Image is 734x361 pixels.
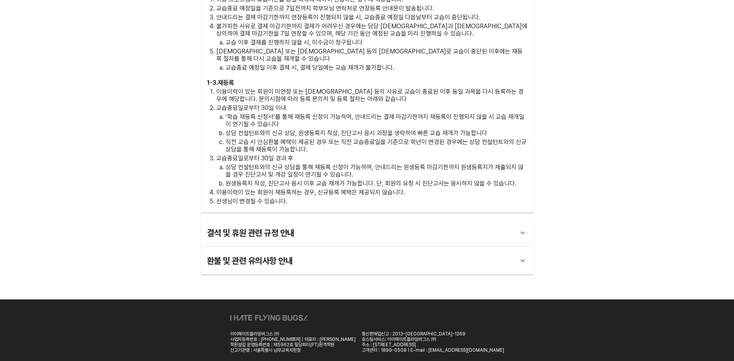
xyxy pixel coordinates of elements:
[226,64,527,71] p: 교습종료 예정일 이후 결제 시, 결제 당일에는 교습 재개가 불가합니다.
[362,337,504,342] div: 호스팅서비스: 아이헤이트플라잉버그스 ㈜
[230,315,308,321] img: ihateflyingbugs
[216,104,527,112] p: 교습종료일로부터 30일 이내
[216,22,527,37] p: 불가피한 사유로 결제 마감기한까지 결제가 어려우신 경우에는 담당 [DEMOGRAPHIC_DATA]과 [DEMOGRAPHIC_DATA]에 상의하여 결제 마감기한을 7일 연장할 ...
[216,198,527,205] p: 선생님이 변경될 수 있습니다.
[362,342,504,347] div: 주소 : [STREET_ADDRESS]
[226,163,527,178] p: 상담 컨설턴트와의 신규 상담을 통해 재등록 신청이 가능하며, 안내드리는 원생등록 마감기한까지 원생등록지가 제출되지 않을 경우 진단고사 및 개강 일정이 연기될 수 있습니다.
[230,331,356,337] div: 아이헤이트플라잉버그스 ㈜
[216,155,527,162] p: 교습종료일로부터 30일 경과 후
[207,79,527,86] h3: 1 - 3 . 재등록
[226,113,527,128] p: ‘학습 재등록 신청서’를 통해 재등록 신청이 가능하며, 안내드리는 결제 마감기한까지 재등록이 진행되지 않을 시 교습 재개일이 연기될 수 있습니다
[216,5,527,12] p: 교습종료 예정일을 기준으로 7일전까지 학부모님 연락처로 연장등록 안내문이 발송됩니다.
[201,219,534,247] div: 결석 및 휴원 관련 규정 안내
[362,331,504,337] div: 통신판매업신고 : 2013-[GEOGRAPHIC_DATA]-1269
[362,347,504,353] div: 고객센터 : 1899-0508 | E-mail : [EMAIL_ADDRESS][DOMAIN_NAME]
[226,129,527,137] p: 상담 컨설턴트와의 신규 상담, 원생등록지 작성, 진단고사 응시 과정을 생략하여 빠른 교습 재개가 가능합니다
[216,14,527,21] p: 안내드리는 결제 마감기한까지 연장등록이 진행되지 않을 시, 교습종료 예정일 다음날부터 교습이 중단됩니다.
[207,223,513,242] div: 결석 및 휴원 관련 규정 안내
[226,39,527,46] p: 교습 이후 결제를 진행하지 않을 시, 미수금이 청구됩니다
[216,189,527,196] p: 이용이력이 있는 회원이 재등록하는 경우, 신규등록 혜택은 제공되지 않습니다.
[216,48,527,62] p: [DEMOGRAPHIC_DATA] 또는 [DEMOGRAPHIC_DATA] 등의 [DEMOGRAPHIC_DATA]로 교습이 중단된 이후에는 재등록 절차를 통해 다시 교습을 재개...
[230,337,356,342] div: 사업자등록번호 : [PHONE_NUMBER] | 대표자 : [PERSON_NAME]
[226,138,527,153] p: 직전 교습 시 안심환불 혜택이 제공된 경우 또는 직전 교습종료일을 기준으로 학년이 변경된 경우에는 상담 컨설턴트와의 신규 상담을 통해 재등록이 가능합니다.
[201,247,534,275] div: 환불 및 관련 유의사항 안내
[230,342,356,347] div: 학원설립 운영등록번호 : 제5962호 밀당피티(PT)원격학원
[226,180,527,187] p: 원생등록지 작성, 진단고사 응시 이후 교습 재개가 가능합니다. 단, 회원의 요청 시 진단고사는 응시하지 않을 수 있습니다.
[207,251,513,270] div: 환불 및 관련 유의사항 안내
[230,347,356,353] div: 신고기관명 : 서울특별시 남부교육지원청
[216,88,527,103] p: 이용이력이 있는 회원이 미연장 또는 [DEMOGRAPHIC_DATA] 등의 사유로 교습이 종료된 이후 동일 과목을 다시 등록하는 경우에 해당합니다. 문의시점에 따라 등록 문의...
